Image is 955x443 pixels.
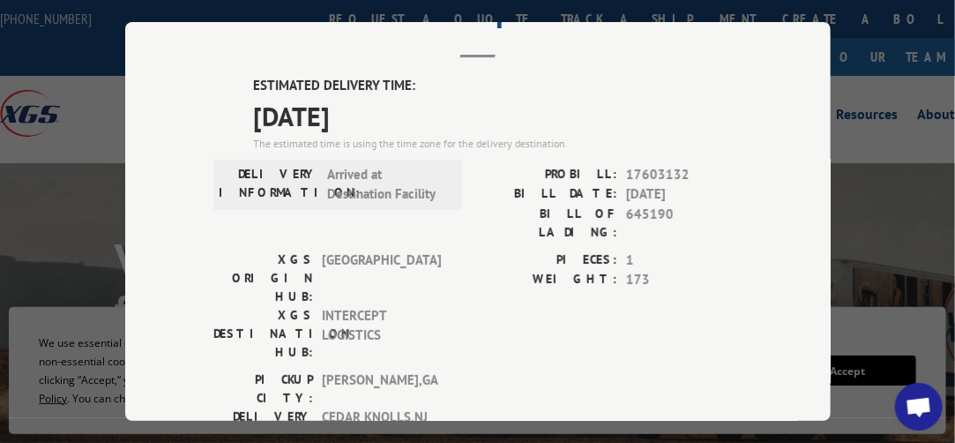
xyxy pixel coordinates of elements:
[478,270,617,290] label: WEIGHT:
[895,383,943,431] div: Open chat
[322,371,441,408] span: [PERSON_NAME] , GA
[626,165,742,185] span: 17603132
[478,165,617,185] label: PROBILL:
[327,165,446,205] span: Arrived at Destination Facility
[322,251,441,306] span: [GEOGRAPHIC_DATA]
[322,306,441,362] span: INTERCEPT LOGISTICS
[213,251,313,306] label: XGS ORIGIN HUB:
[626,270,742,290] span: 173
[626,251,742,271] span: 1
[478,251,617,271] label: PIECES:
[626,184,742,205] span: [DATE]
[253,136,742,152] div: The estimated time is using the time zone for the delivery destination.
[478,205,617,242] label: BILL OF LADING:
[626,205,742,242] span: 645190
[253,96,742,136] span: [DATE]
[253,76,742,96] label: ESTIMATED DELIVERY TIME:
[219,165,318,205] label: DELIVERY INFORMATION:
[478,184,617,205] label: BILL DATE:
[213,371,313,408] label: PICKUP CITY:
[213,306,313,362] label: XGS DESTINATION HUB:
